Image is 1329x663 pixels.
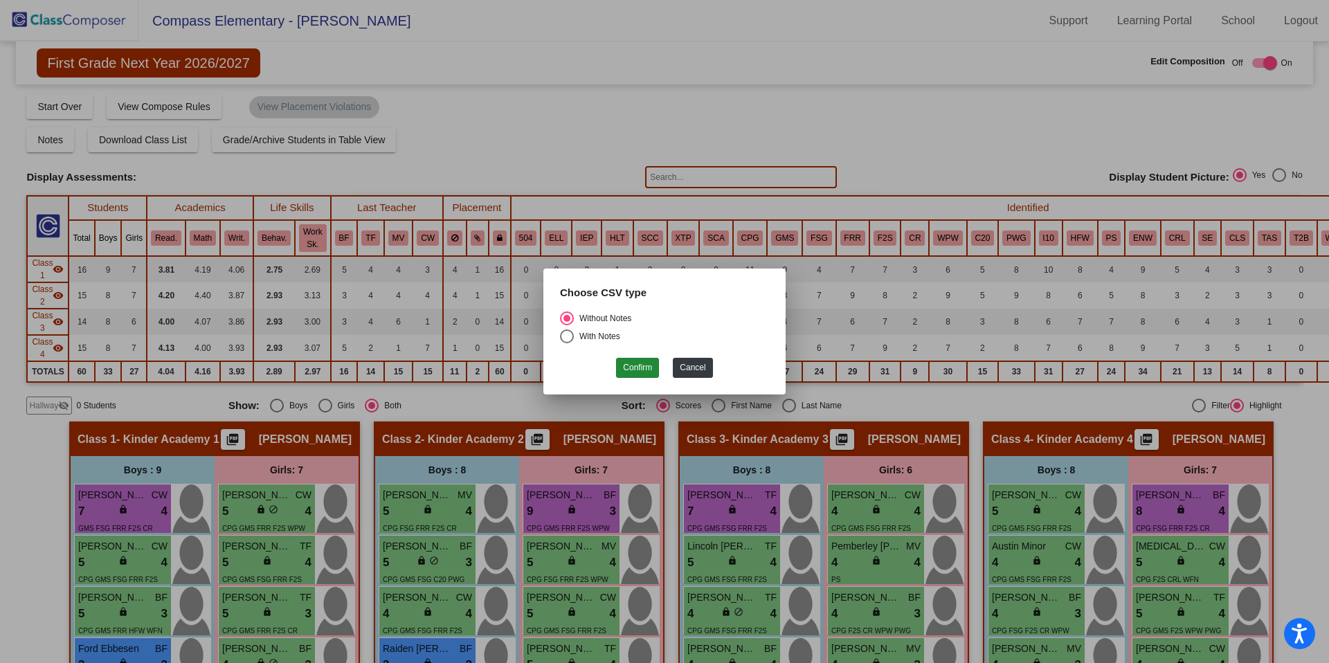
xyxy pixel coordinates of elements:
[574,312,631,325] div: Without Notes
[673,358,712,378] button: Cancel
[616,358,659,378] button: Confirm
[574,330,620,343] div: With Notes
[560,285,647,301] label: Choose CSV type
[560,311,769,347] mat-radio-group: Select an option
